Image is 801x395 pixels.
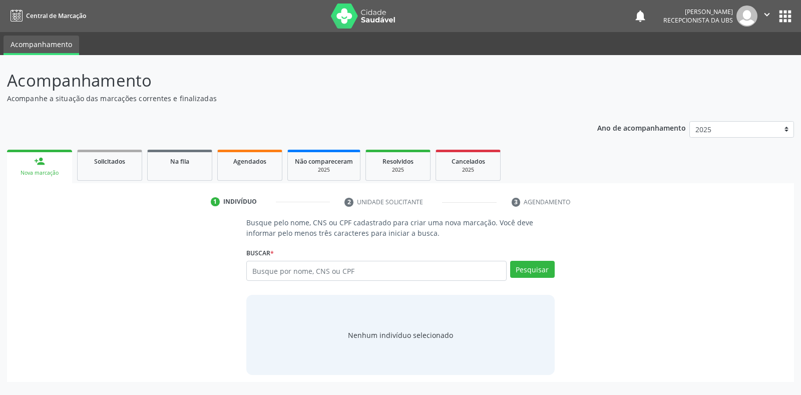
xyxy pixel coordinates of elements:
[233,157,266,166] span: Agendados
[663,16,733,25] span: Recepcionista da UBS
[373,166,423,174] div: 2025
[14,169,65,177] div: Nova marcação
[295,157,353,166] span: Não compareceram
[246,245,274,261] label: Buscar
[348,330,453,340] div: Nenhum indivíduo selecionado
[7,93,558,104] p: Acompanhe a situação das marcações correntes e finalizadas
[757,6,776,27] button: 
[736,6,757,27] img: img
[94,157,125,166] span: Solicitados
[170,157,189,166] span: Na fila
[246,217,554,238] p: Busque pelo nome, CNS ou CPF cadastrado para criar uma nova marcação. Você deve informar pelo men...
[295,166,353,174] div: 2025
[633,9,647,23] button: notifications
[223,197,257,206] div: Indivíduo
[776,8,794,25] button: apps
[211,197,220,206] div: 1
[382,157,414,166] span: Resolvidos
[452,157,485,166] span: Cancelados
[26,12,86,20] span: Central de Marcação
[7,8,86,24] a: Central de Marcação
[34,156,45,167] div: person_add
[246,261,506,281] input: Busque por nome, CNS ou CPF
[597,121,686,134] p: Ano de acompanhamento
[443,166,493,174] div: 2025
[761,9,772,20] i: 
[4,36,79,55] a: Acompanhamento
[663,8,733,16] div: [PERSON_NAME]
[510,261,555,278] button: Pesquisar
[7,68,558,93] p: Acompanhamento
